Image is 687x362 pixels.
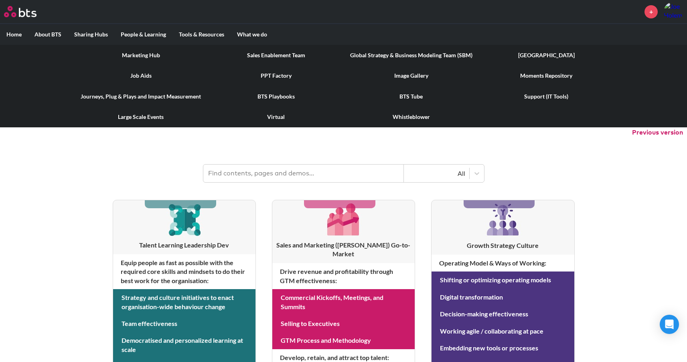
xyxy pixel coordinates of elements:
[664,2,683,21] img: Joe Holeman
[231,24,274,45] label: What we do
[432,241,574,250] h3: Growth Strategy Culture
[113,254,255,289] h4: Equip people as fast as possible with the required core skills and mindsets to do their best work...
[644,5,658,18] a: +
[113,241,255,249] h3: Talent Learning Leadership Dev
[203,165,404,182] input: Find contents, pages and demos...
[165,200,203,238] img: [object Object]
[68,24,114,45] label: Sharing Hubs
[664,2,683,21] a: Profile
[484,200,522,239] img: [object Object]
[272,263,415,289] h4: Drive revenue and profitability through GTM effectiveness :
[632,128,683,137] button: Previous version
[28,24,68,45] label: About BTS
[432,255,574,271] h4: Operating Model & Ways of Working :
[4,6,36,17] img: BTS Logo
[408,169,465,178] div: All
[324,200,363,238] img: [object Object]
[4,6,51,17] a: Go home
[660,315,679,334] div: Open Intercom Messenger
[172,24,231,45] label: Tools & Resources
[114,24,172,45] label: People & Learning
[272,241,415,259] h3: Sales and Marketing ([PERSON_NAME]) Go-to-Market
